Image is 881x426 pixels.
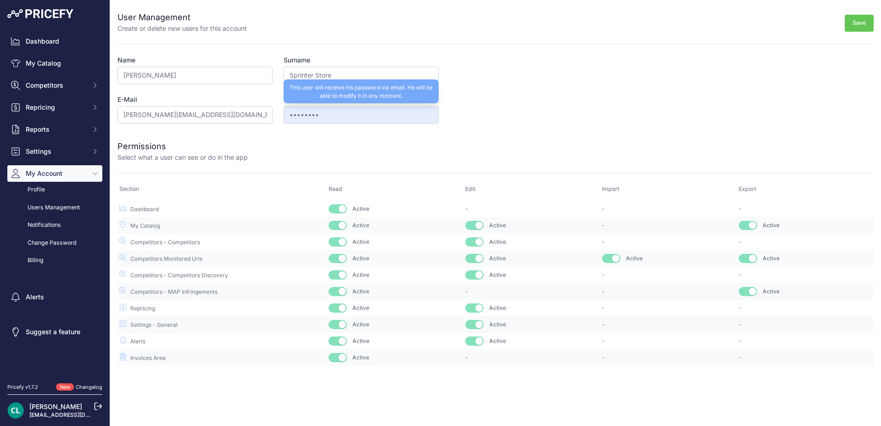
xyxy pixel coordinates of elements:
div: Pricefy v1.7.2 [7,383,38,391]
span: My Account [26,169,86,178]
p: Import [602,185,675,194]
a: Billing [7,252,102,269]
a: Dashboard [7,33,102,50]
button: Repricing [7,99,102,116]
span: This user will receive his password via email. He will be able to modify it in any moment. [290,84,433,99]
span: Active [352,321,369,328]
a: [EMAIL_ADDRESS][DOMAIN_NAME] [29,411,125,418]
p: - [465,354,598,361]
p: - [739,354,872,361]
span: Active [489,304,506,311]
p: - [739,337,872,345]
span: Permissions [117,141,166,151]
a: Notifications [7,217,102,233]
p: Competitors Monitored Urls [119,254,325,263]
span: Repricing [26,103,86,112]
span: Active [763,222,780,229]
a: Alerts [7,289,102,305]
button: My Account [7,165,102,182]
a: Changelog [76,384,102,390]
p: Competitors - MAP Infringements [119,287,325,296]
p: - [739,205,872,213]
span: Active [489,271,506,278]
a: Users Management [7,200,102,216]
p: - [602,288,735,295]
p: - [602,271,735,279]
p: - [602,337,735,345]
button: Settings [7,143,102,160]
img: Pricefy Logo [7,9,73,18]
span: Active [352,238,369,245]
span: Active [489,238,506,245]
a: My Catalog [7,55,102,72]
label: E-Mail [117,95,273,104]
p: Dashboard [119,204,325,213]
span: Active [352,255,369,262]
button: Reports [7,121,102,138]
span: Active [352,222,369,229]
span: Active [763,288,780,295]
button: Competitors [7,77,102,94]
p: - [465,205,598,213]
span: Reports [26,125,86,134]
span: Active [352,288,369,295]
p: Export [739,185,812,194]
span: Active [352,271,369,278]
span: Active [763,255,780,262]
span: Active [489,255,506,262]
a: Suggest a feature [7,324,102,340]
p: - [602,304,735,312]
p: Competitors - Competitors Discovery [119,270,325,279]
p: - [739,271,872,279]
p: - [602,205,735,213]
p: Repricing [119,303,325,312]
p: Alerts [119,336,325,345]
span: Competitors [26,81,86,90]
p: Select what a user can see or do in the app [117,153,248,162]
p: Settings - General [119,320,325,329]
label: Name [117,56,273,65]
span: Active [626,255,643,262]
span: New [56,383,74,391]
p: - [602,354,735,361]
p: My Catalog [119,221,325,230]
p: - [739,238,872,246]
span: Active [489,222,506,229]
label: Surname [284,56,439,65]
span: Active [352,205,369,212]
p: - [602,321,735,328]
p: Invoices Area [119,353,325,362]
span: Active [489,337,506,344]
p: Create or delete new users for this account [117,24,247,33]
p: - [739,321,872,328]
span: Active [352,304,369,311]
p: Section [119,185,193,194]
button: Save [845,15,874,32]
h2: User Management [117,11,247,24]
p: - [739,304,872,312]
p: Read [329,185,402,194]
p: - [465,288,598,295]
p: - [602,222,735,229]
nav: Sidebar [7,33,102,372]
span: Active [352,337,369,344]
span: Active [352,354,369,361]
p: Edit [465,185,539,194]
p: Competitors - Competitors [119,237,325,246]
a: Profile [7,182,102,198]
span: Active [489,321,506,328]
a: Change Password [7,235,102,251]
span: Settings [26,147,86,156]
p: - [602,238,735,246]
a: [PERSON_NAME] [29,403,82,410]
